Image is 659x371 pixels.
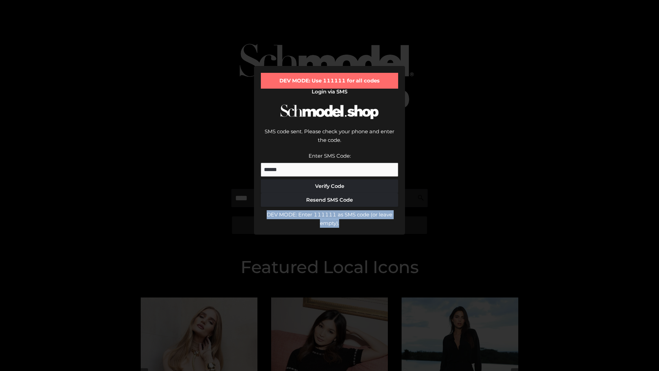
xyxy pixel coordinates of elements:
img: Schmodel Logo [278,98,381,125]
div: DEV MODE: Enter 111111 as SMS code (or leave empty). [261,210,398,228]
button: Resend SMS Code [261,193,398,207]
h2: Login via SMS [261,89,398,95]
button: Verify Code [261,179,398,193]
div: DEV MODE: Use 111111 for all codes [261,73,398,89]
label: Enter SMS Code: [309,153,351,159]
div: SMS code sent. Please check your phone and enter the code. [261,127,398,151]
